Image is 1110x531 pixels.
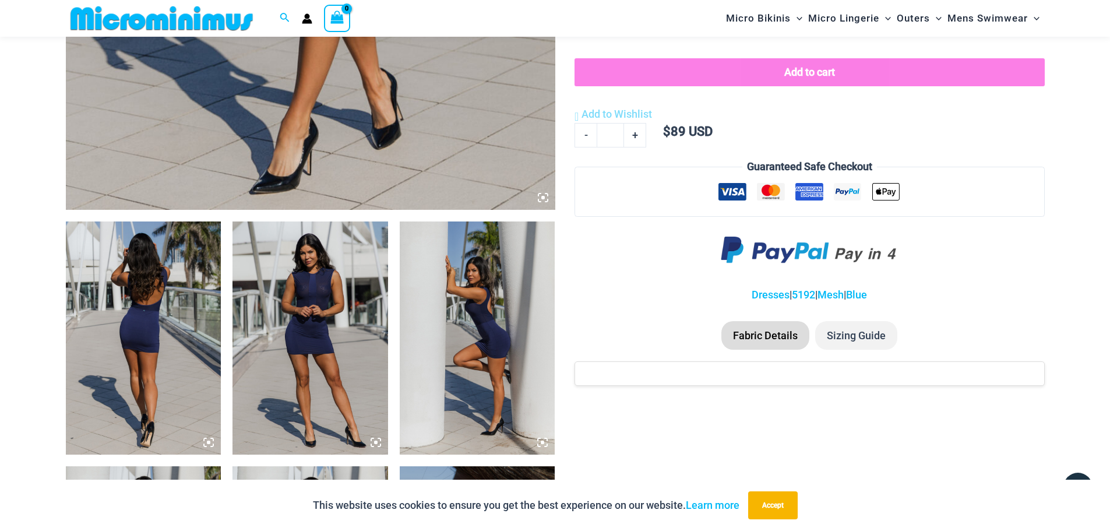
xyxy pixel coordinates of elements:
[663,124,671,139] span: $
[792,289,815,301] a: 5192
[815,321,897,350] li: Sizing Guide
[575,106,652,123] a: Add to Wishlist
[624,123,646,147] a: +
[817,289,844,301] a: Mesh
[597,123,624,147] input: Product quantity
[726,3,791,33] span: Micro Bikinis
[686,499,739,511] a: Learn more
[721,2,1045,35] nav: Site Navigation
[723,3,805,33] a: Micro BikinisMenu ToggleMenu Toggle
[582,108,652,120] span: Add to Wishlist
[575,58,1044,86] button: Add to cart
[808,3,879,33] span: Micro Lingerie
[232,221,388,455] img: Desire Me Navy 5192 Dress
[302,13,312,24] a: Account icon link
[742,158,877,175] legend: Guaranteed Safe Checkout
[313,497,739,514] p: This website uses cookies to ensure you get the best experience on our website.
[752,289,790,301] a: Dresses
[1028,3,1039,33] span: Menu Toggle
[879,3,891,33] span: Menu Toggle
[930,3,942,33] span: Menu Toggle
[663,124,713,139] bdi: 89 USD
[721,321,809,350] li: Fabric Details
[324,5,351,31] a: View Shopping Cart, empty
[575,286,1044,304] p: | | |
[66,221,221,455] img: Desire Me Navy 5192 Dress
[748,491,798,519] button: Accept
[575,123,597,147] a: -
[894,3,945,33] a: OutersMenu ToggleMenu Toggle
[280,11,290,26] a: Search icon link
[846,289,867,301] a: Blue
[805,3,894,33] a: Micro LingerieMenu ToggleMenu Toggle
[400,221,555,455] img: Desire Me Navy 5192 Dress
[945,3,1042,33] a: Mens SwimwearMenu ToggleMenu Toggle
[897,3,930,33] span: Outers
[791,3,802,33] span: Menu Toggle
[66,5,258,31] img: MM SHOP LOGO FLAT
[947,3,1028,33] span: Mens Swimwear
